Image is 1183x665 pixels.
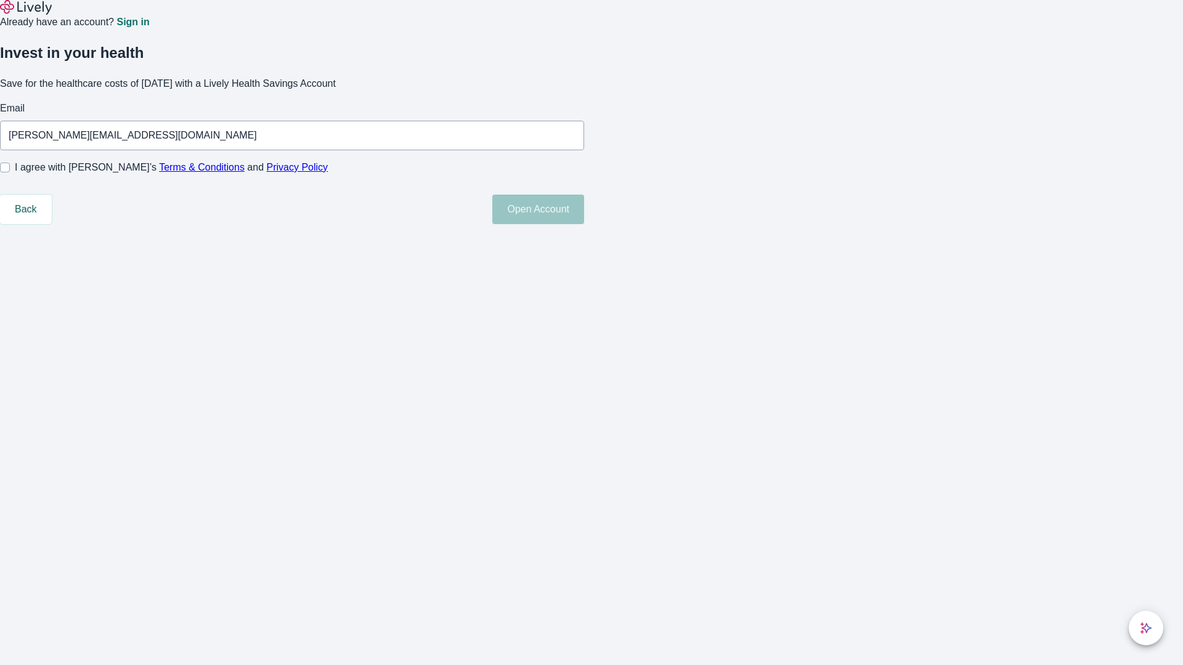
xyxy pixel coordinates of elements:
[1140,622,1152,634] svg: Lively AI Assistant
[159,162,245,172] a: Terms & Conditions
[1129,611,1163,645] button: chat
[267,162,328,172] a: Privacy Policy
[116,17,149,27] a: Sign in
[15,160,328,175] span: I agree with [PERSON_NAME]’s and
